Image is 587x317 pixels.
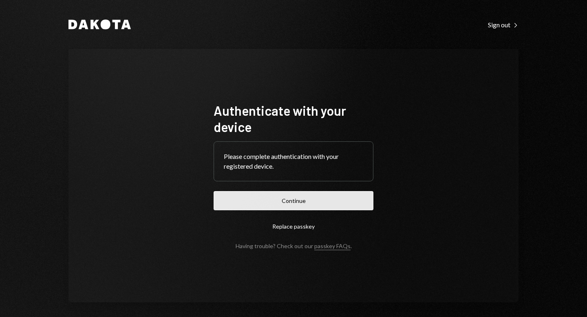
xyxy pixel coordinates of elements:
div: Having trouble? Check out our . [236,242,352,249]
div: Please complete authentication with your registered device. [224,152,363,171]
a: Sign out [488,20,519,29]
button: Continue [214,191,373,210]
div: Sign out [488,21,519,29]
h1: Authenticate with your device [214,102,373,135]
button: Replace passkey [214,217,373,236]
a: passkey FAQs [314,242,351,250]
